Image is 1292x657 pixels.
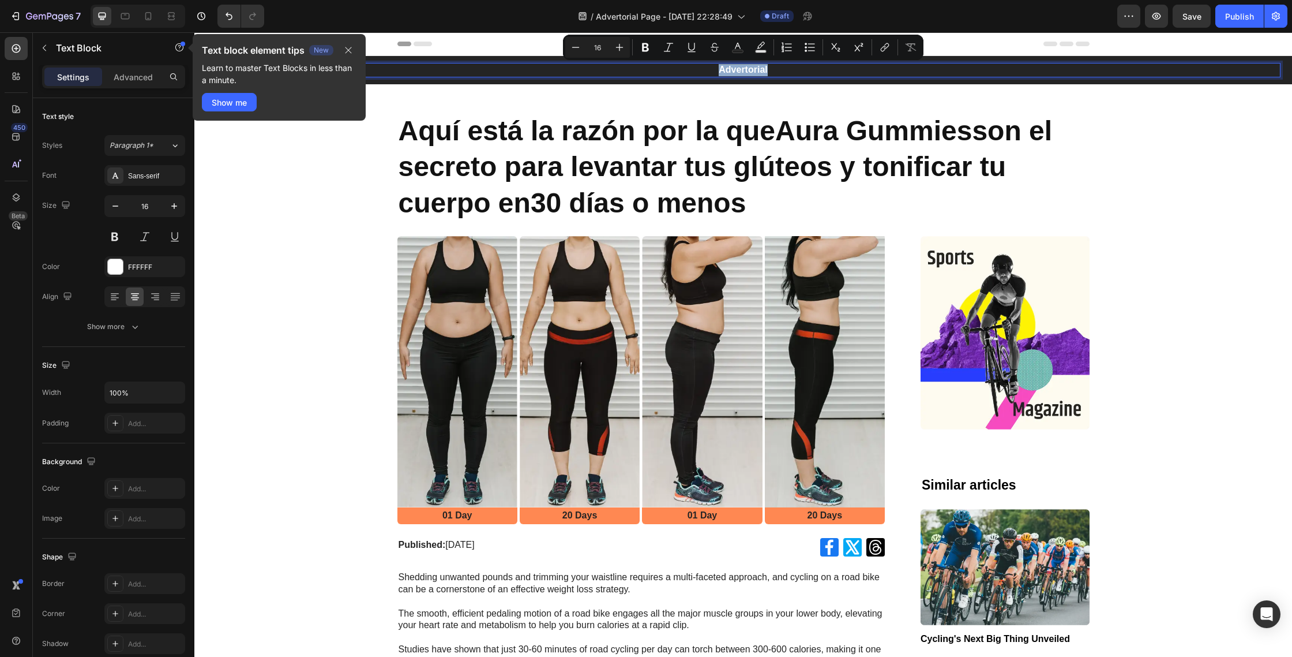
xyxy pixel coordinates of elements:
button: Save [1173,5,1211,28]
strong: 30 días o menos [336,155,551,186]
div: Domain: [DOMAIN_NAME] [30,30,127,39]
div: Add... [128,579,182,589]
span: Draft [772,11,789,21]
a: Cycling's Next Big Thing Unveiled [726,601,876,613]
div: Sans-serif [128,171,182,181]
div: Add... [128,639,182,649]
div: 450 [11,123,28,132]
div: Add... [128,419,182,429]
h1: Rich Text Editor. Editing area: main [203,80,895,190]
div: Width [42,387,61,398]
img: logo_orange.svg [18,18,28,28]
div: Align [42,289,74,305]
div: Add... [128,609,182,619]
p: Studies have shown that just 30-60 minutes of road cycling per day can torch between 300-600 calo... [204,599,690,635]
span: Save [1182,12,1201,21]
div: Color [42,262,60,272]
p: Text Block [56,41,154,55]
iframe: Design area [194,32,1292,657]
div: Shape [42,550,79,565]
strong: Aura Gummies [581,83,778,114]
p: 20 Days [326,477,444,490]
img: gempages_432750572815254551-9e98f28e-63aa-4b55-9a02-695b9a33cbe7.webp [570,204,690,475]
img: website_grey.svg [18,30,28,39]
img: gempages_432750572815254551-b5a87981-2e3f-49a0-a3c9-0564d491bf66.webp [726,204,895,397]
div: Border [42,578,65,589]
div: Background [42,454,98,470]
div: Publish [1225,10,1254,23]
div: Undo/Redo [217,5,264,28]
div: Open Intercom Messenger [1253,600,1280,628]
input: Auto [105,382,185,403]
div: Styles [42,140,62,151]
div: Editor contextual toolbar [563,35,923,60]
div: FFFFFF [128,262,182,272]
div: Add... [128,514,182,524]
p: Advanced [114,71,153,83]
strong: Published: [204,507,251,517]
p: Aquí está la razón por la que son el secreto para levantar tus glúteos y tonificar tu cuerpo en [204,81,894,189]
p: 01 Day [204,477,322,490]
div: Show more [87,321,141,333]
p: Settings [57,71,89,83]
img: gempages_432750572815254551-8c1839ca-6aa7-467d-b9c6-3e6369cab694.webp [325,204,445,475]
div: Size [42,358,73,374]
p: 7 [76,9,81,23]
p: 01 Day [449,477,566,490]
p: 20 Days [572,477,689,490]
span: Paragraph 1* [110,140,153,151]
div: Beta [9,211,28,221]
div: Image [42,513,62,524]
img: tab_keywords_by_traffic_grey.svg [115,67,124,76]
p: [DATE] [204,507,444,518]
img: tab_domain_overview_orange.svg [31,67,40,76]
span: Advertorial Page - [DATE] 22:28:49 [596,10,733,23]
div: Font [42,170,57,181]
div: Text style [42,111,74,122]
div: Keywords by Traffic [127,68,194,76]
button: Publish [1215,5,1264,28]
img: gempages_432750572815254551-6ae42311-c60b-4fb8-8dd7-2616e3db9297.webp [726,477,895,593]
div: Size [42,198,73,214]
div: Corner [42,609,65,619]
div: Add... [128,484,182,494]
img: gempages_432750572815254551-b75742be-e896-41c3-9107-c0eabfd3e99b.webp [448,204,568,475]
p: Shedding unwanted pounds and trimming your waistline requires a multi-faceted approach, and cycli... [204,539,690,599]
div: Domain Overview [44,68,103,76]
div: Shadow [42,639,69,649]
div: Padding [42,418,69,428]
div: v 4.0.25 [32,18,57,28]
h2: Similar articles [726,443,895,463]
span: / [591,10,594,23]
div: Color [42,483,60,494]
button: Paragraph 1* [104,135,185,156]
img: gempages_432750572815254551-8761ab8e-022c-400b-a2da-014182ca433b.webp [203,204,323,475]
button: 7 [5,5,86,28]
button: Show more [42,316,185,337]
